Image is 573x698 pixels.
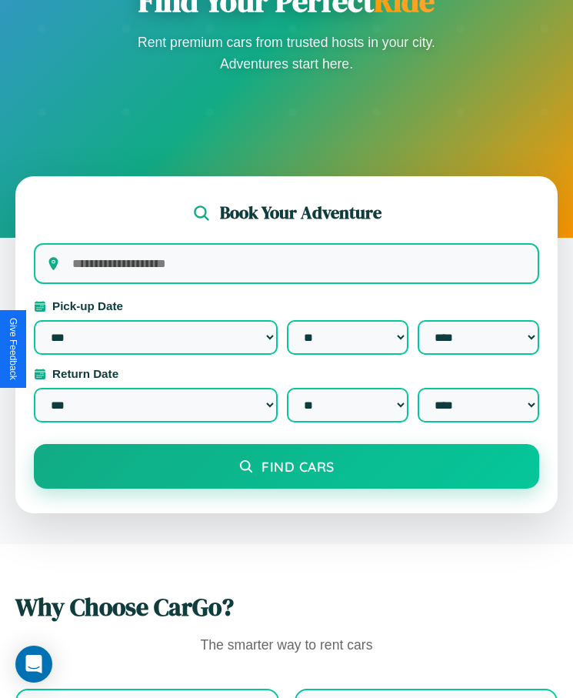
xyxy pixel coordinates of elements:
[34,299,539,312] label: Pick-up Date
[220,201,381,225] h2: Book Your Adventure
[133,32,441,75] p: Rent premium cars from trusted hosts in your city. Adventures start here.
[8,318,18,380] div: Give Feedback
[34,444,539,489] button: Find Cars
[15,590,558,624] h2: Why Choose CarGo?
[15,633,558,658] p: The smarter way to rent cars
[15,646,52,683] div: Open Intercom Messenger
[34,367,539,380] label: Return Date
